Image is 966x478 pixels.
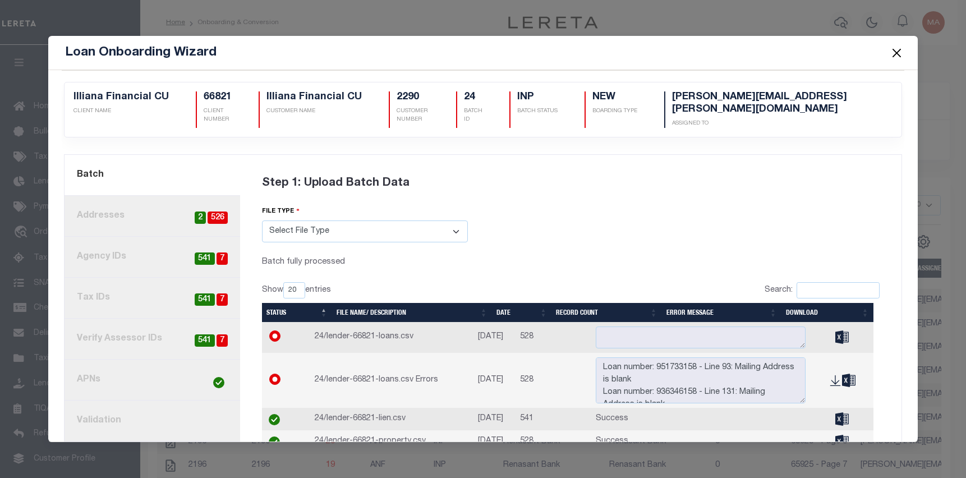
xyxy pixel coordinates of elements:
img: check-icon-green.svg [213,377,224,388]
span: 541 [195,334,215,347]
a: Batch [65,155,240,196]
td: 24/lender-66821-loans.csv Errors [310,353,474,408]
div: Batch fully processed [262,256,468,269]
button: Close [890,45,904,60]
a: Verify Assessor IDs7541 [65,319,240,360]
td: 541 [516,408,591,430]
td: Success [591,430,810,453]
h5: Illiana Financial CU [73,91,169,104]
div: Step 1: Upload Batch Data [262,162,880,205]
a: Agency IDs7541 [65,237,240,278]
p: BATCH STATUS [517,107,558,116]
span: 541 [195,252,215,265]
span: 541 [195,293,215,306]
td: 24/lender-66821-lien.csv [310,408,474,430]
td: Success [591,408,810,430]
h5: NEW [592,91,637,104]
label: Show entries [262,282,331,298]
a: Addresses5262 [65,196,240,237]
a: APNs [65,360,240,401]
th: Record Count: activate to sort column ascending [551,303,662,322]
p: CLIENT NUMBER [204,107,232,124]
h5: INP [517,91,558,104]
h5: 66821 [204,91,232,104]
span: 2 [195,212,206,224]
td: [DATE] [473,408,516,430]
span: 7 [217,293,228,306]
h5: 24 [464,91,482,104]
td: [DATE] [473,353,516,408]
th: Error Message: activate to sort column ascending [662,303,781,322]
img: check-icon-green.svg [269,436,280,448]
select: Showentries [283,282,305,298]
p: Boarding Type [592,107,637,116]
th: Status: activate to sort column descending [262,303,332,322]
p: BATCH ID [464,107,482,124]
td: [DATE] [473,430,516,453]
span: 526 [208,212,228,224]
label: file type [262,206,300,217]
th: Date: activate to sort column ascending [492,303,551,322]
td: [DATE] [473,322,516,353]
h5: Illiana Financial CU [266,91,362,104]
a: Validation [65,401,240,442]
span: 7 [217,334,228,347]
td: 24/lender-66821-loans.csv [310,322,474,353]
textarea: Loan number: 951733158 - Line 93: Mailing Address is blank Loan number: 936346158 - Line 131: Mai... [596,357,806,404]
a: Tax IDs7541 [65,278,240,319]
img: check-icon-green.svg [269,414,280,425]
h5: [PERSON_NAME][EMAIL_ADDRESS][PERSON_NAME][DOMAIN_NAME] [672,91,865,116]
p: Assigned To [672,119,865,128]
td: 528 [516,353,591,408]
h5: 2290 [397,91,429,104]
p: CLIENT NAME [73,107,169,116]
td: 528 [516,322,591,353]
input: Search: [797,282,880,298]
th: File Name/ Description: activate to sort column ascending [332,303,492,322]
th: Download: activate to sort column ascending [781,303,873,322]
td: 528 [516,430,591,453]
td: 24/lender-66821-property.csv [310,430,474,453]
p: CUSTOMER NAME [266,107,362,116]
label: Search: [765,282,879,298]
p: CUSTOMER NUMBER [397,107,429,124]
h5: Loan Onboarding Wizard [65,45,217,61]
span: 7 [217,252,228,265]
